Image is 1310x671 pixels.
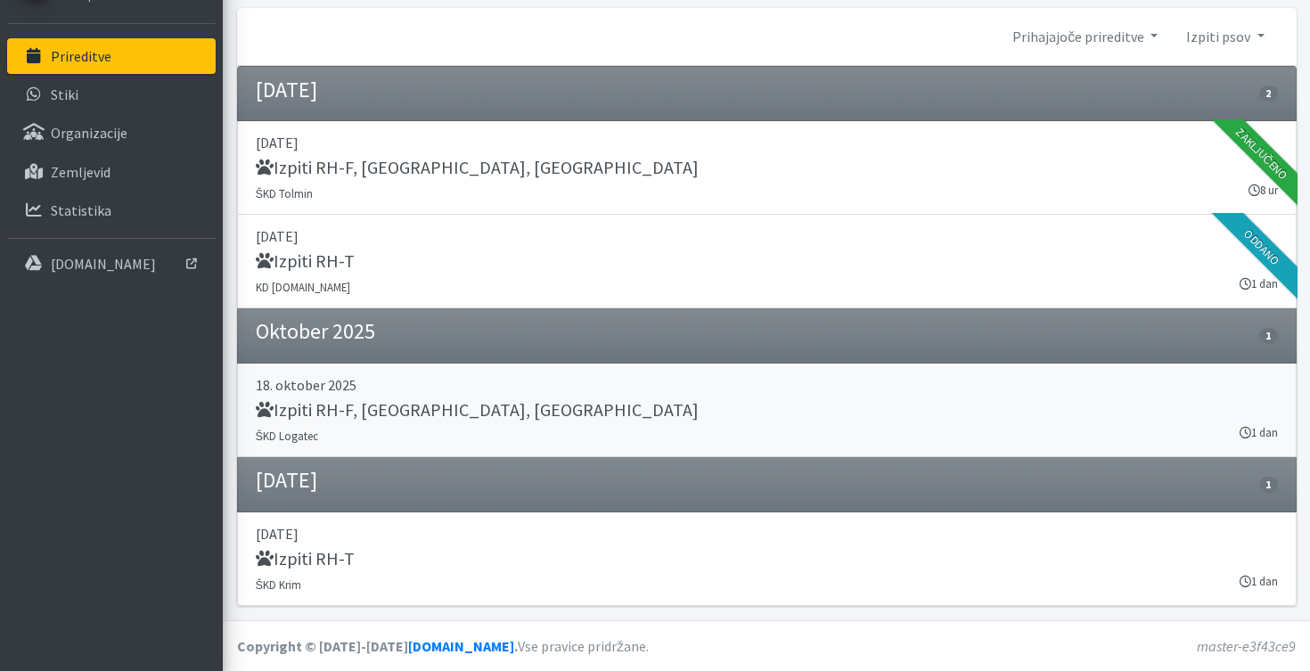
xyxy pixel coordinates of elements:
[1240,573,1278,590] small: 1 dan
[51,163,111,181] p: Zemljevid
[237,364,1297,457] a: 18. oktober 2025 Izpiti RH-F, [GEOGRAPHIC_DATA], [GEOGRAPHIC_DATA] ŠKD Logatec 1 dan
[1172,19,1278,54] a: Izpiti psov
[51,47,111,65] p: Prireditve
[51,86,78,103] p: Stiki
[256,548,355,569] h5: Izpiti RH-T
[1259,477,1277,493] span: 1
[256,280,350,294] small: KD [DOMAIN_NAME]
[237,637,518,655] strong: Copyright © [DATE]-[DATE] .
[256,319,375,345] h4: Oktober 2025
[1197,637,1296,655] em: master-e3f43ce9
[256,374,1278,396] p: 18. oktober 2025
[51,201,111,219] p: Statistika
[256,399,699,421] h5: Izpiti RH-F, [GEOGRAPHIC_DATA], [GEOGRAPHIC_DATA]
[1259,86,1277,102] span: 2
[7,77,216,112] a: Stiki
[256,186,314,200] small: ŠKD Tolmin
[256,157,699,178] h5: Izpiti RH-F, [GEOGRAPHIC_DATA], [GEOGRAPHIC_DATA]
[256,429,319,443] small: ŠKD Logatec
[1240,424,1278,441] small: 1 dan
[51,255,156,273] p: [DOMAIN_NAME]
[256,468,317,494] h4: [DATE]
[7,246,216,282] a: [DOMAIN_NAME]
[7,154,216,190] a: Zemljevid
[237,215,1297,308] a: [DATE] Izpiti RH-T KD [DOMAIN_NAME] 1 dan Oddano
[223,620,1310,671] footer: Vse pravice pridržane.
[7,38,216,74] a: Prireditve
[7,192,216,228] a: Statistika
[408,637,514,655] a: [DOMAIN_NAME]
[51,124,127,142] p: Organizacije
[256,577,302,592] small: ŠKD Krim
[256,132,1278,153] p: [DATE]
[7,115,216,151] a: Organizacije
[256,225,1278,247] p: [DATE]
[1259,328,1277,344] span: 1
[998,19,1172,54] a: Prihajajoče prireditve
[256,78,317,103] h4: [DATE]
[256,523,1278,544] p: [DATE]
[237,512,1297,606] a: [DATE] Izpiti RH-T ŠKD Krim 1 dan
[256,250,355,272] h5: Izpiti RH-T
[237,121,1297,215] a: [DATE] Izpiti RH-F, [GEOGRAPHIC_DATA], [GEOGRAPHIC_DATA] ŠKD Tolmin 8 ur Zaključeno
